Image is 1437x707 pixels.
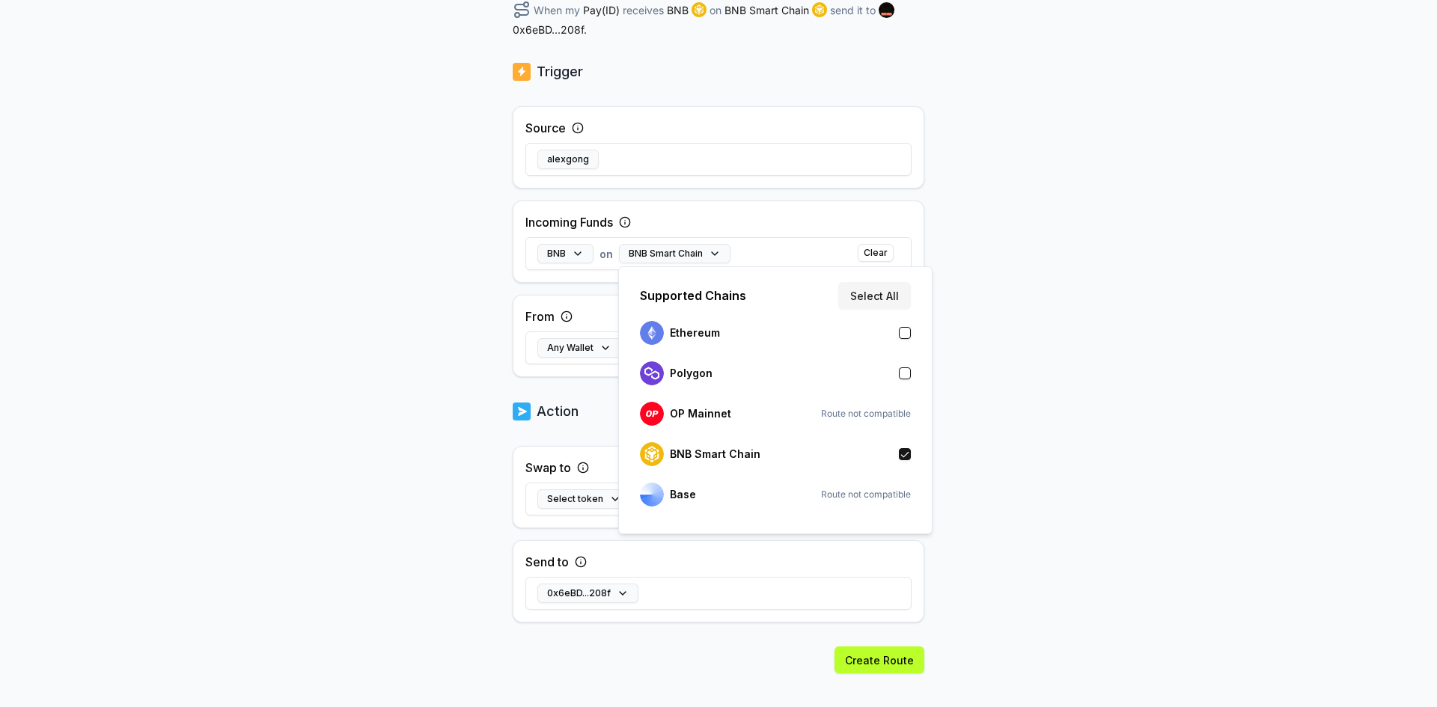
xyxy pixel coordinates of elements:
label: Swap to [525,459,571,477]
img: logo [640,483,664,506]
span: BNB [667,2,689,18]
button: Any Wallet [537,338,621,358]
label: Send to [525,553,569,571]
p: Action [537,401,579,422]
button: BNB [537,244,594,263]
p: Polygon [670,367,713,379]
p: Supported Chains [640,287,746,304]
p: Trigger [537,61,583,82]
button: BNB Smart Chain [619,244,730,263]
img: logo [513,61,531,82]
span: Route not compatible [821,489,911,501]
span: on [599,246,613,262]
img: logo [640,361,664,385]
img: logo [640,442,664,466]
img: logo [812,2,827,17]
button: Clear [858,244,894,262]
img: logo [640,402,664,426]
button: Create Route [835,646,924,673]
button: Select All [838,282,911,309]
div: BNB Smart Chain [618,266,933,534]
label: Source [525,119,566,137]
span: Pay(ID) [583,2,620,18]
p: Ethereum [670,327,720,339]
button: Select token [537,489,631,509]
span: BNB Smart Chain [724,2,809,18]
img: logo [513,401,531,422]
span: 0x6eBD...208f . [513,22,587,37]
p: BNB Smart Chain [670,448,760,460]
button: alexgong [537,150,599,169]
img: logo [692,2,707,17]
p: OP Mainnet [670,408,731,420]
label: Incoming Funds [525,213,613,231]
button: 0x6eBD...208f [537,584,638,603]
img: logo [640,321,664,345]
div: When my receives on send it to [513,1,924,37]
label: From [525,307,555,325]
p: Base [670,489,696,501]
span: Route not compatible [821,408,911,420]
